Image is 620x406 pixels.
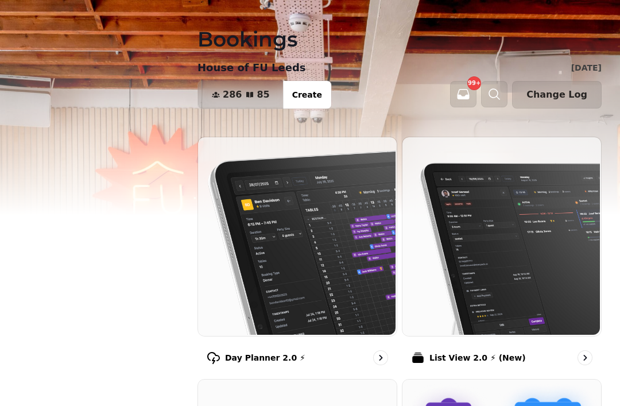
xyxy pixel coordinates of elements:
[468,80,480,86] span: 99+
[579,352,591,364] svg: go to
[283,81,331,109] button: Create
[197,136,396,335] img: Day Planner 2.0 ⚡
[198,81,284,109] button: 28685
[526,90,587,99] span: Change Log
[429,352,526,364] p: List View 2.0 ⚡ (New)
[292,91,322,99] span: Create
[402,137,602,374] a: List View 2.0 ⚡ (New)List View 2.0 ⚡ (New)
[225,352,305,364] p: Day Planner 2.0 ⚡
[512,81,602,109] button: Change Log
[197,60,306,76] p: House of FU Leeds
[197,137,397,374] a: Day Planner 2.0 ⚡Day Planner 2.0 ⚡
[571,62,602,74] p: [DATE]
[375,352,386,364] svg: go to
[401,136,600,335] img: List View 2.0 ⚡ (New)
[257,90,269,99] span: 85
[223,90,242,99] span: 286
